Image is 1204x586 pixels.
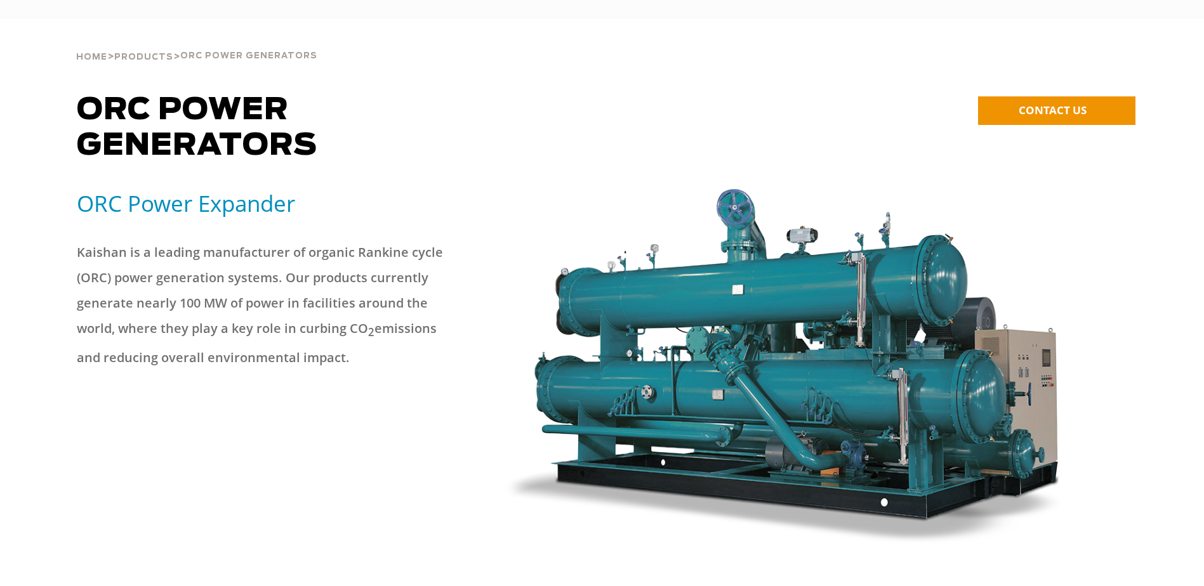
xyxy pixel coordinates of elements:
p: Kaishan is a leading manufacturer of organic Rankine cycle (ORC) power generation systems. Our pr... [77,240,445,370]
a: Products [114,51,173,62]
span: ORC Power Generators [77,95,317,161]
img: machine [503,189,1066,545]
span: ORC Power Generators [180,52,317,60]
a: CONTACT US [978,96,1135,125]
span: Products [114,53,173,62]
h5: ORC Power Expander [77,189,488,218]
sub: 2 [368,325,374,339]
a: Home [76,51,107,62]
span: Home [76,53,107,62]
span: CONTACT US [1019,103,1087,117]
div: > > [76,19,317,67]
